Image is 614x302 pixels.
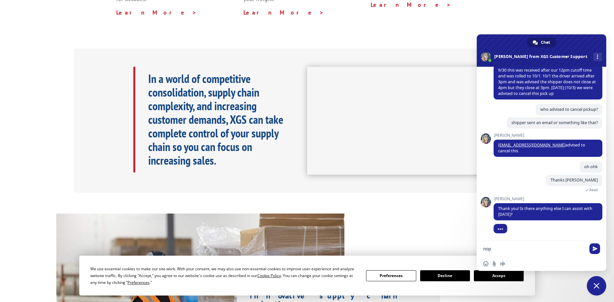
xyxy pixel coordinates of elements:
span: Chat [541,38,550,47]
iframe: XGS Logistics Solutions [307,67,499,175]
span: Thanks [PERSON_NAME] [551,177,598,183]
div: More channels [593,52,602,61]
div: Cookie Consent Prompt [79,256,535,296]
span: oh ohk [584,164,598,169]
span: Insert an emoji [483,261,488,266]
a: Learn More > [116,9,197,16]
span: [PERSON_NAME] [494,197,602,201]
div: We use essential cookies to make our site work. With your consent, we may also use non-essential ... [90,265,358,286]
span: Send a file [492,261,497,266]
div: Chat [527,38,556,47]
span: shipper sent an email or something like that? [511,120,598,125]
span: Cookie Policy [257,273,281,278]
span: Thank you! Is there anything else I can assist with [DATE]? [498,206,592,217]
a: [EMAIL_ADDRESS][DOMAIN_NAME] [498,142,565,148]
textarea: Compose your message... [483,246,586,252]
span: advised to cancel this [498,142,585,154]
div: Close chat [587,276,606,296]
b: In a world of competitive consolidation, supply chain complexity, and increasing customer demands... [148,71,283,168]
a: Learn More > [243,9,324,16]
button: Preferences [366,270,416,281]
span: Send [589,243,600,254]
button: Accept [474,270,524,281]
span: Preferences [128,280,150,285]
span: Read [589,188,598,192]
span: Audio message [500,261,505,266]
span: [PERSON_NAME] [494,133,602,138]
button: Decline [420,270,470,281]
span: who advised to cancel pickup? [540,107,598,112]
a: Learn More > [371,1,451,8]
span: 9/30 this was received after our 12pm cutoff time and was rolled to 10/1. 10/1 the driver arrived... [498,67,596,96]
